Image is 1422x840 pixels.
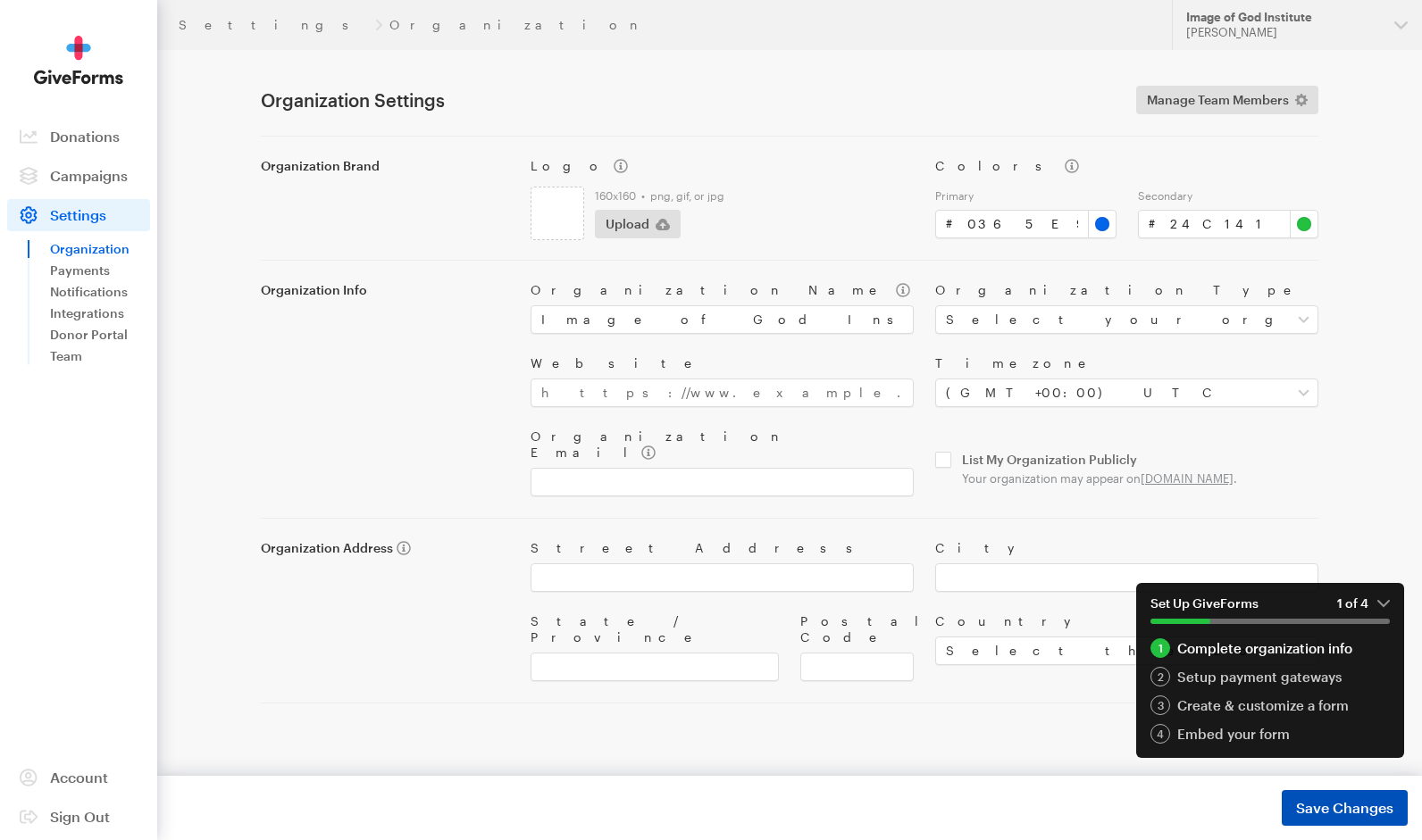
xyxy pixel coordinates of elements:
[50,303,150,324] a: Integrations
[595,210,681,238] button: Upload
[1136,86,1318,114] a: Manage Team Members
[935,613,1318,629] label: Country
[1150,695,1390,715] a: 3 Create & customize a form
[7,121,150,153] a: Donations
[531,540,914,556] label: Street Address
[50,345,150,367] a: Team
[935,158,1318,174] label: Colors
[935,282,1318,298] label: Organization Type
[50,324,150,345] a: Donor Portal
[531,428,914,461] label: Organization Email
[606,213,649,235] span: Upload
[1136,583,1404,638] button: Set Up GiveForms1 of 4
[261,540,509,556] label: Organization Address
[1150,724,1170,744] div: 4
[50,206,106,223] span: Settings
[7,199,150,231] a: Settings
[1150,667,1170,686] div: 2
[800,613,914,645] label: Postal Code
[261,89,1115,111] h1: Organization Settings
[1186,10,1380,25] div: Image of God Institute
[50,769,108,786] span: Account
[1282,790,1408,826] button: Save Changes
[34,36,123,85] img: GiveForms
[1138,188,1319,203] label: Secondary
[1150,724,1390,744] div: Embed your form
[261,282,509,298] label: Organization Info
[50,167,128,184] span: Campaigns
[50,238,150,260] a: Organization
[7,160,150,192] a: Campaigns
[1147,89,1289,111] span: Manage Team Members
[1141,471,1234,486] a: [DOMAIN_NAME]
[1150,695,1170,715] div: 3
[1150,667,1390,686] a: 2 Setup payment gateways
[261,158,509,174] label: Organization Brand
[1150,638,1170,658] div: 1
[50,281,150,303] a: Notifications
[50,260,150,281] a: Payments
[935,188,1117,203] label: Primary
[935,540,1318,556] label: City
[595,188,914,203] label: 160x160 • png, gif, or jpg
[1296,797,1393,819] span: Save Changes
[1150,724,1390,744] a: 4 Embed your form
[7,761,150,794] a: Account
[1150,638,1390,658] a: 1 Complete organization info
[1150,667,1390,686] div: Setup payment gateways
[1337,595,1390,611] em: 1 of 4
[179,18,368,32] a: Settings
[531,378,914,407] input: https://www.example.com
[531,282,914,298] label: Organization Name
[50,128,120,145] span: Donations
[1186,25,1380,40] div: [PERSON_NAME]
[1150,638,1390,658] div: Complete organization info
[531,355,914,371] label: Website
[531,613,779,645] label: State / Province
[531,158,914,174] label: Logo
[1150,695,1390,715] div: Create & customize a form
[935,355,1318,371] label: Timezone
